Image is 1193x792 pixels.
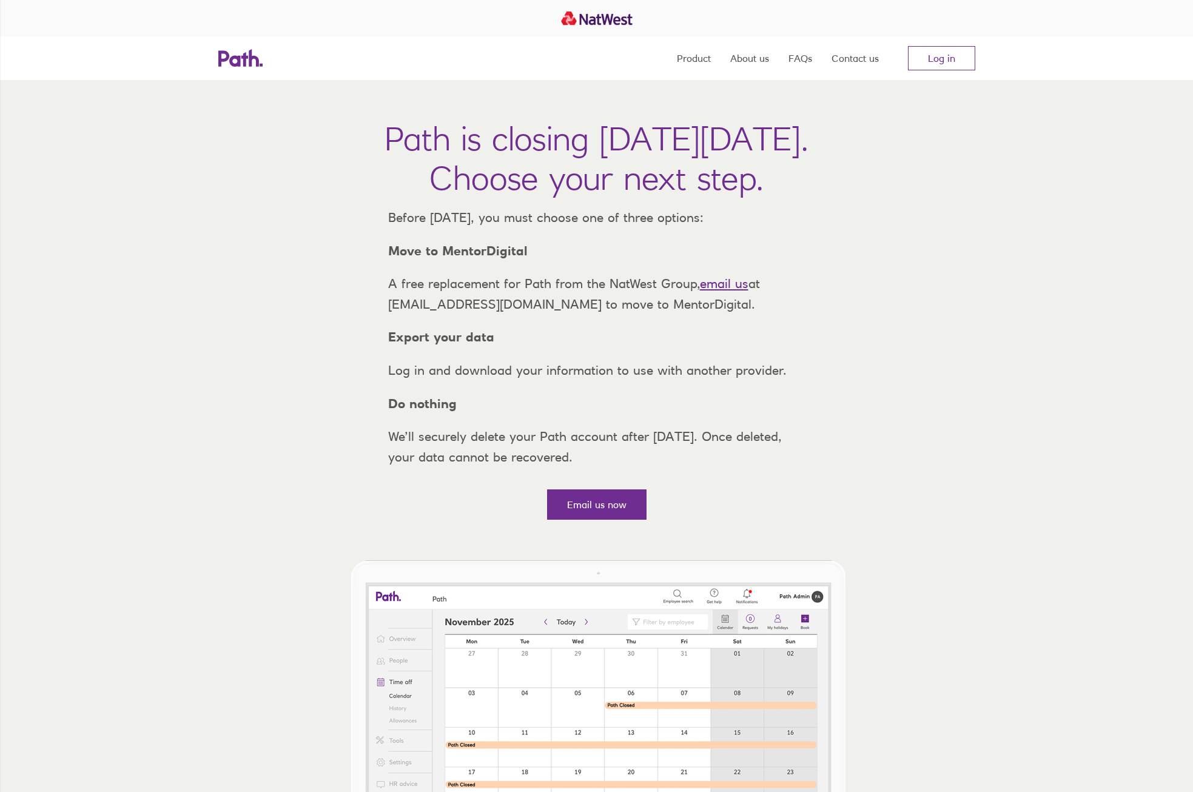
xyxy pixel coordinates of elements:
a: email us [700,276,748,291]
a: Contact us [832,36,879,80]
p: Log in and download your information to use with another provider. [378,360,815,381]
strong: Do nothing [388,396,457,411]
p: A free replacement for Path from the NatWest Group, at [EMAIL_ADDRESS][DOMAIN_NAME] to move to Me... [378,274,815,314]
a: FAQs [788,36,812,80]
strong: Export your data [388,329,494,344]
p: Before [DATE], you must choose one of three options: [378,207,815,228]
a: Log in [908,46,975,70]
a: About us [730,36,769,80]
h1: Path is closing [DATE][DATE]. Choose your next step. [385,119,808,198]
a: Email us now [547,489,647,520]
a: Product [677,36,711,80]
strong: Move to MentorDigital [388,243,528,258]
p: We’ll securely delete your Path account after [DATE]. Once deleted, your data cannot be recovered. [378,426,815,467]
